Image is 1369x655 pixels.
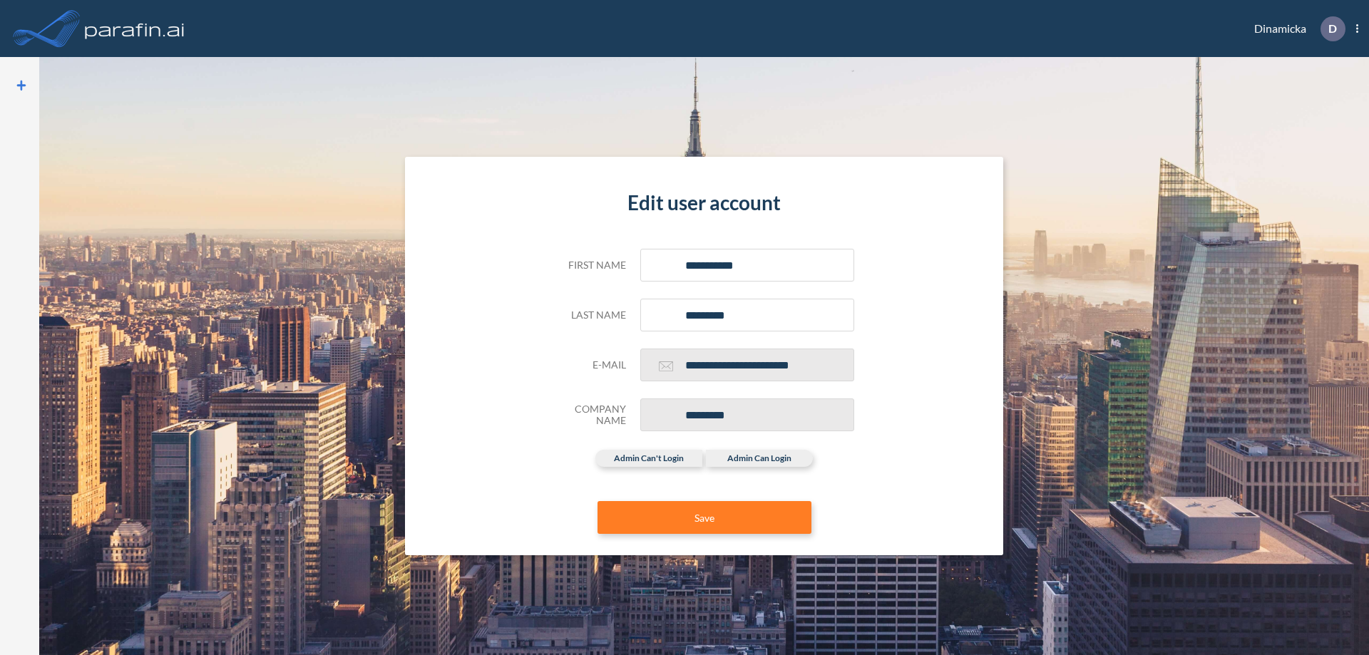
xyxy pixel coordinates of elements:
[555,359,626,371] h5: E-mail
[1328,22,1337,35] p: D
[706,450,813,467] label: admin can login
[82,14,188,43] img: logo
[1233,16,1358,41] div: Dinamicka
[555,259,626,272] h5: First name
[595,450,702,467] label: admin can't login
[598,501,811,534] button: Save
[555,403,626,428] h5: Company Name
[555,191,854,215] h4: Edit user account
[555,309,626,321] h5: Last name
